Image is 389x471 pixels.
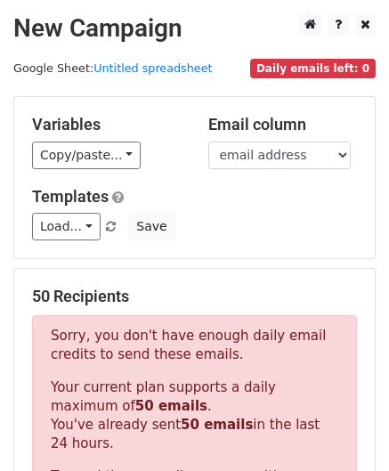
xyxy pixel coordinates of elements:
a: Load... [32,213,101,240]
h5: Variables [32,115,182,134]
button: Save [128,213,174,240]
h2: New Campaign [13,13,376,44]
a: Daily emails left: 0 [250,61,376,75]
p: Your current plan supports a daily maximum of . You've already sent in the last 24 hours. [51,378,338,453]
h5: Email column [208,115,358,134]
strong: 50 emails [135,398,207,414]
a: Untitled spreadsheet [93,61,212,75]
p: Sorry, you don't have enough daily email credits to send these emails. [51,327,338,364]
a: Templates [32,187,109,206]
strong: 50 emails [181,417,253,433]
h5: 50 Recipients [32,287,357,306]
span: Daily emails left: 0 [250,59,376,78]
small: Google Sheet: [13,61,213,75]
a: Copy/paste... [32,142,141,169]
iframe: Chat Widget [300,386,389,471]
